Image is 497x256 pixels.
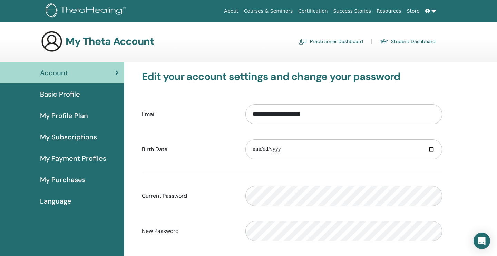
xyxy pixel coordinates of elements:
[221,5,241,18] a: About
[380,39,388,45] img: graduation-cap.svg
[331,5,374,18] a: Success Stories
[46,3,128,19] img: logo.png
[40,153,106,164] span: My Payment Profiles
[241,5,296,18] a: Courses & Seminars
[137,143,240,156] label: Birth Date
[40,110,88,121] span: My Profile Plan
[41,30,63,52] img: generic-user-icon.jpg
[66,35,154,48] h3: My Theta Account
[40,196,71,206] span: Language
[404,5,422,18] a: Store
[295,5,330,18] a: Certification
[374,5,404,18] a: Resources
[299,36,363,47] a: Practitioner Dashboard
[40,132,97,142] span: My Subscriptions
[40,175,86,185] span: My Purchases
[137,108,240,121] label: Email
[474,233,490,249] div: Open Intercom Messenger
[142,70,442,83] h3: Edit your account settings and change your password
[40,89,80,99] span: Basic Profile
[137,225,240,238] label: New Password
[137,189,240,203] label: Current Password
[299,38,307,45] img: chalkboard-teacher.svg
[380,36,436,47] a: Student Dashboard
[40,68,68,78] span: Account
